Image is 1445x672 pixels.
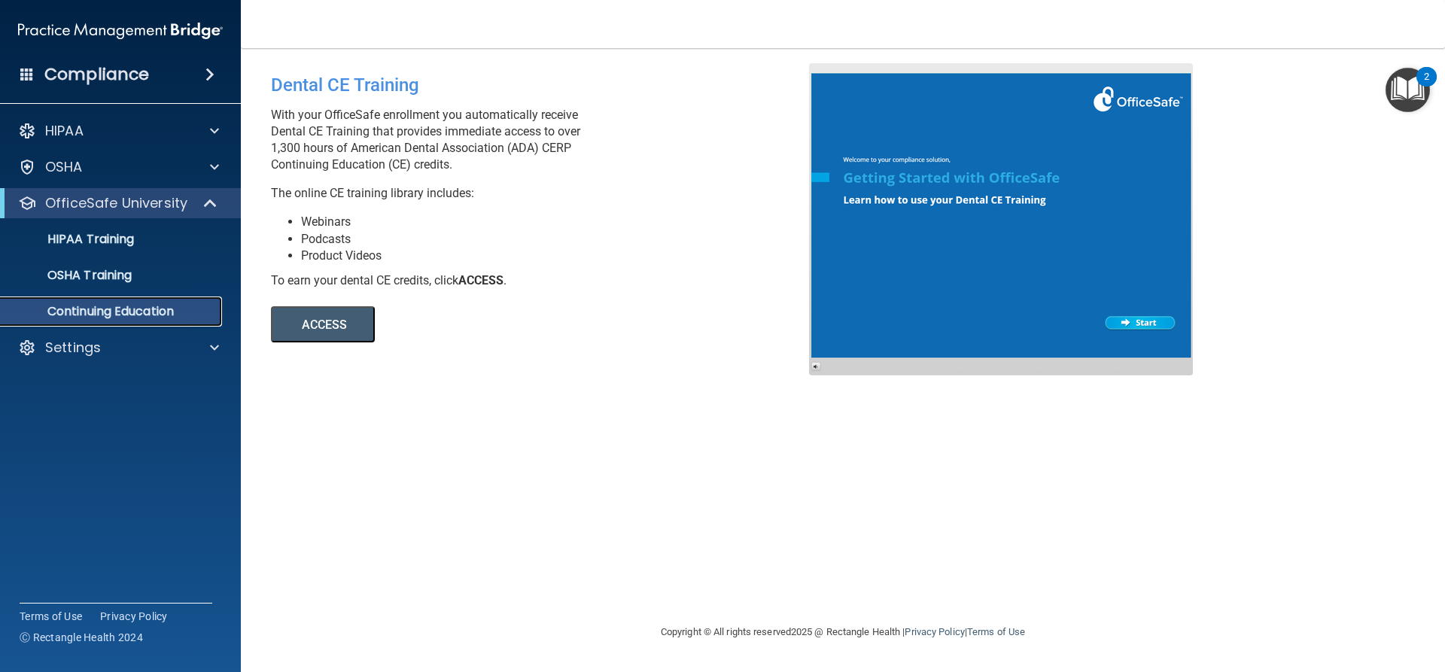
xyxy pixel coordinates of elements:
p: With your OfficeSafe enrollment you automatically receive Dental CE Training that provides immedi... [271,107,820,173]
li: Webinars [301,214,820,230]
div: Copyright © All rights reserved 2025 @ Rectangle Health | | [568,608,1118,656]
button: Open Resource Center, 2 new notifications [1386,68,1430,112]
li: Product Videos [301,248,820,264]
a: Privacy Policy [100,609,168,624]
p: Continuing Education [10,304,215,319]
p: HIPAA Training [10,232,134,247]
a: Terms of Use [967,626,1025,637]
a: Privacy Policy [905,626,964,637]
p: OfficeSafe University [45,194,187,212]
p: OSHA [45,158,83,176]
p: The online CE training library includes: [271,185,820,202]
a: Settings [18,339,219,357]
li: Podcasts [301,231,820,248]
p: OSHA Training [10,268,132,283]
div: Dental CE Training [271,63,820,107]
h4: Compliance [44,64,149,85]
p: Settings [45,339,101,357]
div: 2 [1424,77,1429,96]
a: OSHA [18,158,219,176]
div: To earn your dental CE credits, click . [271,272,820,289]
span: Ⓒ Rectangle Health 2024 [20,630,143,645]
a: ACCESS [271,320,683,331]
p: HIPAA [45,122,84,140]
button: ACCESS [271,306,375,342]
a: HIPAA [18,122,219,140]
b: ACCESS [458,273,503,287]
a: OfficeSafe University [18,194,218,212]
img: PMB logo [18,16,223,46]
a: Terms of Use [20,609,82,624]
